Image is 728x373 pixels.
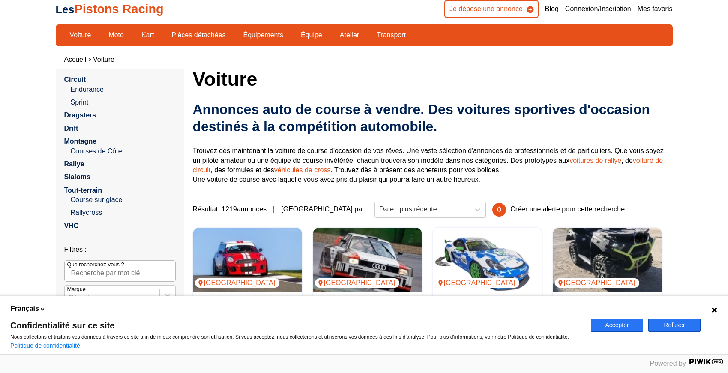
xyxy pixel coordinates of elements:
[67,261,124,268] p: Que recherchez-vous ?
[371,28,411,42] a: Transport
[64,28,97,42] a: Voiture
[10,342,80,349] a: Politique de confidentialité
[569,157,621,164] a: voitures de rallye
[313,228,422,292] a: Audi 90 IMSA GTO[GEOGRAPHIC_DATA]
[193,228,302,292] img: Mini John Cooper Works R56
[64,125,78,132] a: Drift
[334,28,365,42] a: Atelier
[197,295,297,302] a: Mini [PERSON_NAME] Works R56
[64,222,79,229] a: VHC
[238,28,289,42] a: Équipements
[71,85,176,94] a: Endurance
[64,111,96,119] a: Dragsters
[545,4,559,14] a: Blog
[648,319,701,332] button: Refuser
[433,228,542,292] a: 718 (982) Cayman GT4 CS (Trophy) für PSC / PETN etc[GEOGRAPHIC_DATA]
[274,166,331,174] a: véhicules de cross
[193,228,302,292] a: Mini John Cooper Works R56[GEOGRAPHIC_DATA]
[10,334,581,340] p: Nous collectons et traitons vos données à travers ce site afin de mieux comprendre son utilisatio...
[437,295,596,302] a: 718 (982) Cayman GT4 CS (Trophy) für PSC / PETN etc
[11,304,39,313] span: Français
[553,228,662,292] a: Dune 900[GEOGRAPHIC_DATA]
[591,319,643,332] button: Accepter
[71,147,176,156] a: Courses de Côte
[435,278,520,288] p: [GEOGRAPHIC_DATA]
[638,4,673,14] a: Mes favoris
[64,56,87,63] a: Accueil
[193,205,267,214] span: Résultat : 1219 annonces
[295,28,328,42] a: Équipe
[193,69,673,89] h1: Voiture
[64,160,84,168] a: Rallye
[56,2,164,16] a: LesPistons Racing
[64,173,90,180] a: Slaloms
[557,295,584,302] a: Dune 900
[317,295,371,302] a: Audi 90 IMSA GTO
[136,28,159,42] a: Kart
[555,278,640,288] p: [GEOGRAPHIC_DATA]
[553,228,662,292] img: Dune 900
[71,98,176,107] a: Sprint
[313,228,422,292] img: Audi 90 IMSA GTO
[56,3,75,15] span: Les
[64,186,102,194] a: Tout-terrain
[166,28,231,42] a: Pièces détachées
[64,76,86,83] a: Circuit
[103,28,129,42] a: Moto
[69,294,71,302] input: MarqueSélectionner...
[64,245,176,254] p: Filtres :
[71,208,176,217] a: Rallycross
[64,138,97,145] a: Montagne
[71,195,176,205] a: Course sur glace
[281,205,368,214] p: [GEOGRAPHIC_DATA] par :
[565,4,631,14] a: Connexion/Inscription
[273,205,275,214] span: |
[193,146,673,185] p: Trouvez dès maintenant la voiture de course d'occasion de vos rêves. Une vaste sélection d'annonc...
[64,260,176,282] input: Que recherchez-vous ?
[510,205,625,214] p: Créer une alerte pour cette recherche
[10,321,581,330] span: Confidentialité sur ce site
[315,278,400,288] p: [GEOGRAPHIC_DATA]
[195,278,280,288] p: [GEOGRAPHIC_DATA]
[93,56,114,63] a: Voiture
[433,228,542,292] img: 718 (982) Cayman GT4 CS (Trophy) für PSC / PETN etc
[67,286,86,293] p: Marque
[193,101,673,135] h2: Annonces auto de course à vendre. Des voitures sportives d'occasion destinés à la compétition aut...
[650,360,686,367] span: Powered by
